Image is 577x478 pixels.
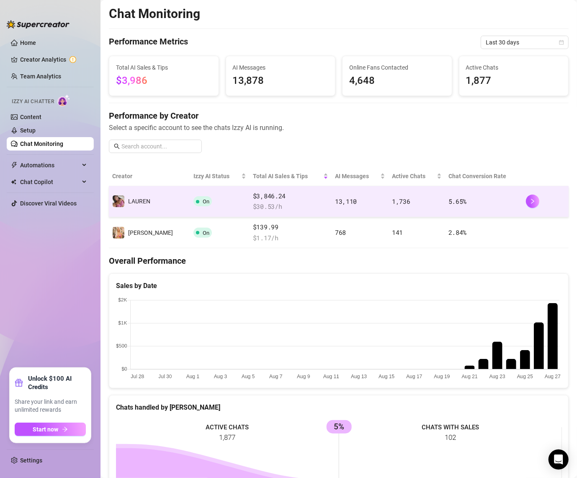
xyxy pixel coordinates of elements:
span: Chat Copilot [20,175,80,189]
span: Total AI Sales & Tips [253,171,322,181]
span: Share your link and earn unlimited rewards [15,398,86,414]
h2: Chat Monitoring [109,6,200,22]
a: Home [20,39,36,46]
span: Start now [33,426,59,433]
span: $ 1.17 /h [253,233,328,243]
span: 13,110 [335,197,357,205]
span: ️‍LAUREN [128,198,150,205]
span: On [203,230,209,236]
a: Discover Viral Videos [20,200,77,207]
span: $3,846.24 [253,191,328,201]
a: Chat Monitoring [20,140,63,147]
span: $139.99 [253,222,328,232]
h4: Performance Metrics [109,36,188,49]
div: Sales by Date [116,281,562,291]
span: AI Messages [233,63,329,72]
h4: Overall Performance [109,255,569,267]
span: Total AI Sales & Tips [116,63,212,72]
button: right [526,195,539,208]
img: ️‍LAUREN [113,195,124,207]
a: Settings [20,457,42,464]
h4: Performance by Creator [109,110,569,122]
span: right [530,198,536,204]
span: 768 [335,228,346,236]
th: AI Messages [332,166,389,186]
span: 4,648 [349,73,445,89]
th: Creator [109,166,190,186]
span: 13,878 [233,73,329,89]
th: Active Chats [389,166,445,186]
a: Setup [20,127,36,134]
span: Select a specific account to see the chats Izzy AI is running. [109,122,569,133]
img: AI Chatter [57,94,70,107]
span: [PERSON_NAME] [128,229,173,236]
span: Active Chats [466,63,562,72]
a: Content [20,114,41,120]
img: Chat Copilot [11,179,16,185]
span: 2.84 % [448,228,467,236]
span: gift [15,379,23,387]
button: Start nowarrow-right [15,423,86,436]
div: Open Intercom Messenger [549,449,569,470]
a: Team Analytics [20,73,61,80]
span: On [203,198,209,205]
span: 1,877 [466,73,562,89]
th: Chat Conversion Rate [445,166,523,186]
span: arrow-right [62,426,68,432]
th: Izzy AI Status [190,166,250,186]
th: Total AI Sales & Tips [250,166,332,186]
span: Last 30 days [486,36,564,49]
span: 141 [392,228,403,236]
div: Chats handled by [PERSON_NAME] [116,402,562,413]
span: search [114,143,120,149]
span: 5.65 % [448,197,467,205]
span: Online Fans Contacted [349,63,445,72]
span: Active Chats [392,171,435,181]
img: logo-BBDzfeDw.svg [7,20,70,29]
span: Izzy AI Status [193,171,240,181]
a: Creator Analytics exclamation-circle [20,53,87,66]
span: thunderbolt [11,162,18,169]
input: Search account... [121,142,197,151]
span: Izzy AI Chatter [12,98,54,106]
span: AI Messages [335,171,379,181]
span: Automations [20,158,80,172]
span: 1,736 [392,197,410,205]
span: $ 30.53 /h [253,202,328,212]
span: $3,986 [116,75,147,86]
span: calendar [559,40,564,45]
img: Anthia [113,227,124,239]
strong: Unlock $100 AI Credits [28,374,86,391]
